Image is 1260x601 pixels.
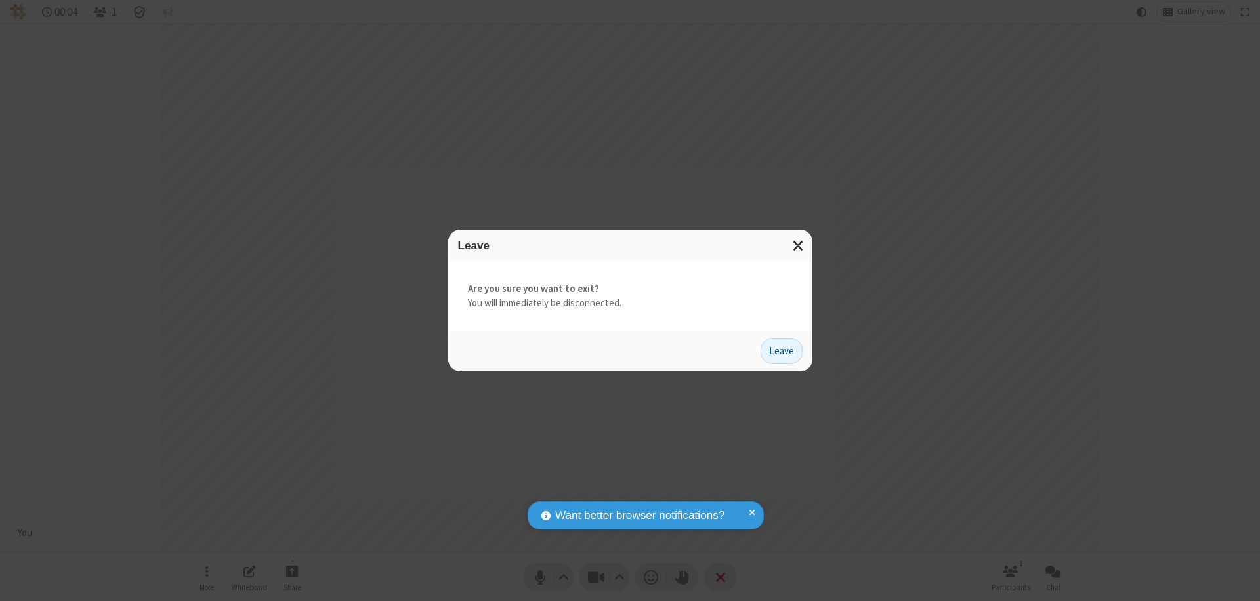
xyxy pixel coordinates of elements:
span: Want better browser notifications? [555,507,724,524]
button: Close modal [785,230,812,262]
h3: Leave [458,239,803,252]
strong: Are you sure you want to exit? [468,281,793,297]
button: Leave [761,338,803,364]
div: You will immediately be disconnected. [448,262,812,331]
